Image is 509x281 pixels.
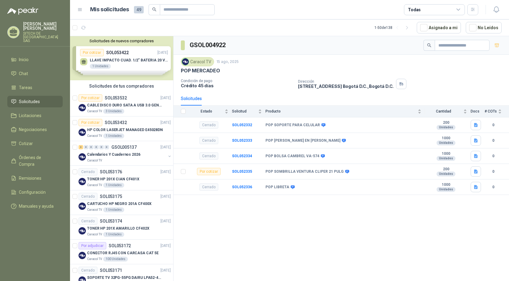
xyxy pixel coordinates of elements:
[134,6,144,13] span: 49
[87,201,152,207] p: CARTUCHO HP NEGRO 201A CF400X
[152,7,156,12] span: search
[79,267,97,274] div: Cerrado
[160,144,171,150] p: [DATE]
[19,203,54,210] span: Manuales y ayuda
[466,22,502,33] button: No Leídos
[99,145,104,149] div: 0
[87,152,140,158] p: Calendarios Y Cuadernos 2026
[87,109,102,114] p: Caracol TV
[70,116,173,141] a: Por cotizarSOL053432[DATE] Company LogoHP COLOR LASERJET MANAGED E45028DNCaracol TV1 Unidades
[70,190,173,215] a: CerradoSOL053175[DATE] Company LogoCARTUCHO HP NEGRO 201A CF400XCaracol TV1 Unidades
[437,187,455,192] div: Unidades
[19,56,29,63] span: Inicio
[160,243,171,249] p: [DATE]
[79,227,86,234] img: Company Logo
[189,109,223,113] span: Estado
[87,176,139,182] p: TONER HP 201X CIAN CF401X
[7,200,63,212] a: Manuales y ayuda
[437,172,455,176] div: Unidades
[160,169,171,175] p: [DATE]
[79,242,106,249] div: Por adjudicar
[471,106,485,117] th: Docs
[84,145,88,149] div: 0
[190,40,226,50] h3: GSOL004922
[7,152,63,170] a: Órdenes de Compra
[199,152,218,160] div: Cerrado
[70,80,173,92] div: Solicitudes de tus compradores
[79,119,102,126] div: Por cotizar
[87,226,149,231] p: TONER HP 201X AMARILLO CF402X
[79,193,97,200] div: Cerrado
[232,185,252,189] a: SOL052336
[94,145,99,149] div: 0
[19,112,41,119] span: Licitaciones
[485,106,509,117] th: # COTs
[87,158,102,163] p: Caracol TV
[199,121,218,129] div: Cerrado
[79,145,83,149] div: 3
[79,168,97,175] div: Cerrado
[425,106,471,117] th: Cantidad
[437,156,455,161] div: Unidades
[199,137,218,144] div: Cerrado
[485,138,502,144] b: 0
[265,138,340,143] b: POP [PERSON_NAME] EN [PERSON_NAME]
[485,169,502,175] b: 0
[19,189,46,196] span: Configuración
[160,95,171,101] p: [DATE]
[19,175,41,182] span: Remisiones
[232,138,252,143] a: SOL052333
[105,96,127,100] p: SOL053532
[7,186,63,198] a: Configuración
[87,102,163,108] p: CABLE DISCO DURO SATA A USB 3.0 GENERICO
[425,136,467,141] b: 1000
[425,109,462,113] span: Cantidad
[87,250,159,256] p: CONECTOR RJ45 CON CARCASA CAT 5E
[7,172,63,184] a: Remisiones
[100,219,122,223] p: SOL053174
[232,106,265,117] th: Solicitud
[104,145,109,149] div: 0
[232,154,252,158] a: SOL052334
[111,145,137,149] p: GSOL005137
[181,68,220,74] p: POP MERCADEO
[79,104,86,111] img: Company Logo
[160,268,171,273] p: [DATE]
[103,232,124,237] div: 1 Unidades
[70,215,173,240] a: CerradoSOL053174[DATE] Company LogoTONER HP 201X AMARILLO CF402XCaracol TV1 Unidades
[19,70,28,77] span: Chat
[87,183,102,188] p: Caracol TV
[181,79,293,83] p: Condición de pago
[417,22,461,33] button: Asignado a mi
[103,257,128,262] div: 100 Unidades
[160,194,171,199] p: [DATE]
[408,6,421,13] div: Todas
[87,257,102,262] p: Caracol TV
[23,32,63,43] p: SITECH DE [GEOGRAPHIC_DATA] SAS
[87,134,102,138] p: Caracol TV
[265,154,319,159] b: POP BOLSA CAMBREL VA-574
[87,207,102,212] p: Caracol TV
[79,94,102,102] div: Por cotizar
[374,23,412,33] div: 1 - 50 de 138
[7,124,63,135] a: Negociaciones
[7,54,63,65] a: Inicio
[70,166,173,190] a: CerradoSOL053176[DATE] Company LogoTONER HP 201X CIAN CF401XCaracol TV1 Unidades
[265,109,416,113] span: Producto
[265,106,425,117] th: Producto
[19,84,32,91] span: Tareas
[103,134,124,138] div: 1 Unidades
[89,145,93,149] div: 0
[265,123,320,128] b: POP SOPORTE PARA CELULAR
[100,170,122,174] p: SOL053176
[70,92,173,116] a: Por cotizarSOL053532[DATE] Company LogoCABLE DISCO DURO SATA A USB 3.0 GENERICOCaracol TV3 Unidades
[427,43,431,47] span: search
[100,268,122,272] p: SOL053171
[232,169,252,174] b: SOL052335
[232,109,257,113] span: Solicitud
[265,169,344,174] b: POP SOMBRILLA VENTURA CLIPER 21 PULG
[87,232,102,237] p: Caracol TV
[232,123,252,127] a: SOL052332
